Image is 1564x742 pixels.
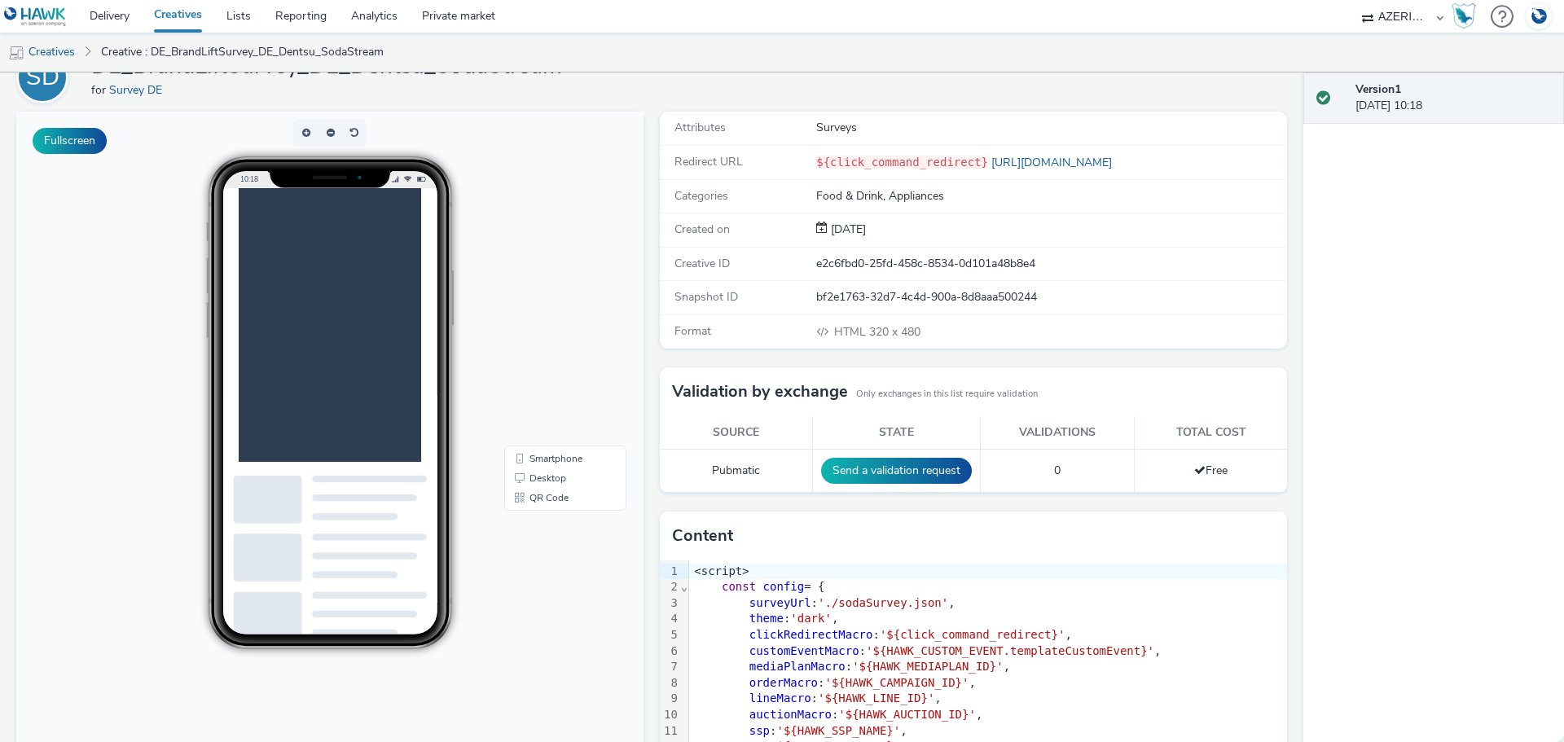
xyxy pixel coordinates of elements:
[672,380,848,404] h3: Validation by exchange
[1527,3,1551,30] img: Account DE
[674,256,730,271] span: Creative ID
[660,627,680,643] div: 5
[660,611,680,627] div: 4
[838,708,976,721] span: '${HAWK_AUCTION_ID}'
[834,324,869,340] span: HTML
[672,524,733,548] h3: Content
[1355,81,1551,115] div: [DATE] 10:18
[689,611,1287,627] div: : ,
[790,612,832,625] span: 'dark'
[689,595,1287,612] div: : ,
[660,643,680,660] div: 6
[660,675,680,692] div: 8
[513,381,552,391] span: QR Code
[689,723,1287,740] div: : ,
[660,450,813,493] td: Pubmatic
[816,188,1285,204] div: Food & Drink, Appliances
[763,580,805,593] span: config
[224,63,242,72] span: 10:18
[722,580,756,593] span: const
[674,289,738,305] span: Snapshot ID
[680,580,688,593] span: Fold line
[513,342,566,352] span: Smartphone
[491,357,607,376] li: Desktop
[1054,463,1061,478] span: 0
[749,628,873,641] span: clickRedirectMacro
[689,564,1287,580] div: <script>
[981,416,1135,450] th: Validations
[674,154,743,169] span: Redirect URL
[813,416,981,450] th: State
[818,692,934,705] span: '${HAWK_LINE_ID}'
[749,708,832,721] span: auctionMacro
[660,659,680,675] div: 7
[988,155,1118,170] a: [URL][DOMAIN_NAME]
[749,660,846,673] span: mediaPlanMacro
[816,120,1285,136] div: Surveys
[491,376,607,396] li: QR Code
[816,256,1285,272] div: e2c6fbd0-25fd-458c-8534-0d101a48b8e4
[1355,81,1401,97] strong: Version 1
[689,627,1287,643] div: : ,
[8,45,24,61] img: mobile
[674,120,726,135] span: Attributes
[866,644,1154,657] span: '${HAWK_CUSTOM_EVENT.templateCustomEvent}'
[821,458,972,484] button: Send a validation request
[674,323,711,339] span: Format
[26,55,59,100] div: SD
[816,156,988,169] code: ${click_command_redirect}
[689,579,1287,595] div: = {
[689,707,1287,723] div: : ,
[824,676,969,689] span: '${HAWK_CAMPAIGN_ID}'
[1135,416,1287,450] th: Total cost
[513,362,550,371] span: Desktop
[1194,463,1228,478] span: Free
[660,723,680,740] div: 11
[1452,3,1483,29] a: Hawk Academy
[818,596,948,609] span: './sodaSurvey.json'
[4,7,67,27] img: undefined Logo
[749,644,859,657] span: customEventMacro
[689,643,1287,660] div: : ,
[880,628,1065,641] span: '${click_command_redirect}'
[776,724,900,737] span: '${HAWK_SSP_NAME}'
[660,564,680,580] div: 1
[689,675,1287,692] div: : ,
[856,388,1038,401] small: Only exchanges in this list require validation
[33,128,107,154] button: Fullscreen
[91,82,109,98] span: for
[109,82,169,98] a: Survey DE
[660,579,680,595] div: 2
[689,659,1287,675] div: : ,
[674,222,730,237] span: Created on
[660,416,813,450] th: Source
[660,691,680,707] div: 9
[749,724,770,737] span: ssp
[852,660,1003,673] span: '${HAWK_MEDIAPLAN_ID}'
[93,33,392,72] a: Creative : DE_BrandLiftSurvey_DE_Dentsu_SodaStream
[749,612,784,625] span: theme
[833,324,920,340] span: 320 x 480
[828,222,866,237] span: [DATE]
[816,289,1285,305] div: bf2e1763-32d7-4c4d-900a-8d8aaa500244
[674,188,728,204] span: Categories
[749,692,811,705] span: lineMacro
[491,337,607,357] li: Smartphone
[828,222,866,238] div: Creation 25 September 2025, 10:18
[660,707,680,723] div: 10
[660,595,680,612] div: 3
[1452,3,1476,29] img: Hawk Academy
[749,676,818,689] span: orderMacro
[689,691,1287,707] div: : ,
[16,69,75,85] a: SD
[749,596,811,609] span: surveyUrl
